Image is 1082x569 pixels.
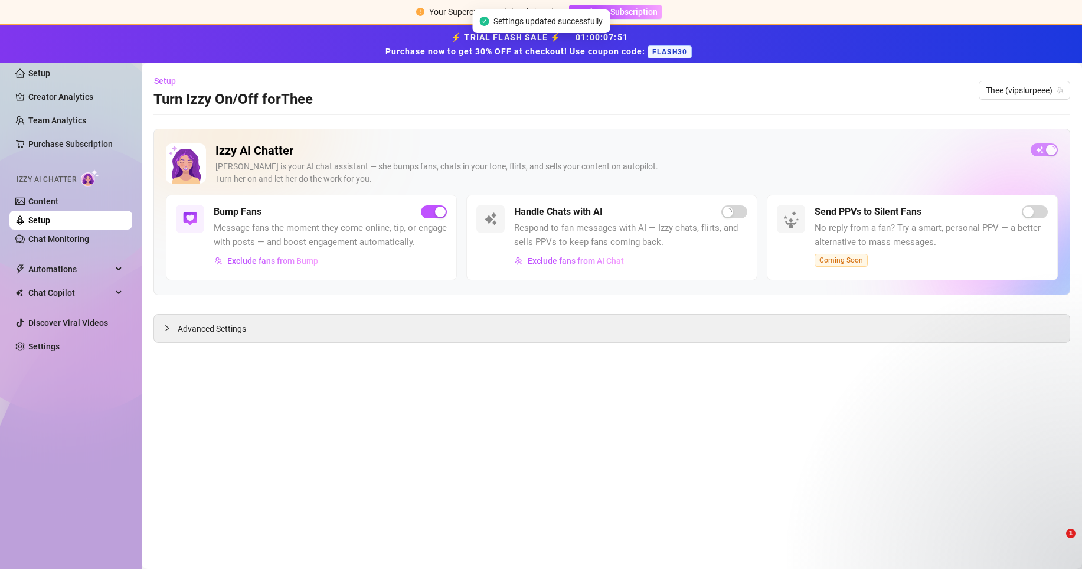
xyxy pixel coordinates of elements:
a: Setup [28,68,50,78]
a: Setup [28,215,50,225]
button: Exclude fans from Bump [214,251,319,270]
span: Purchase Subscription [573,7,658,17]
img: AI Chatter [81,169,99,187]
a: Purchase Subscription [28,139,113,149]
span: Izzy AI Chatter [17,174,76,185]
img: svg%3e [483,212,498,226]
button: Exclude fans from AI Chat [514,251,625,270]
img: svg%3e [183,212,197,226]
h5: Handle Chats with AI [514,205,603,219]
span: Message fans the moment they come online, tip, or engage with posts — and boost engagement automa... [214,221,447,249]
a: Settings [28,342,60,351]
img: Izzy AI Chatter [166,143,206,184]
img: svg%3e [515,257,523,265]
img: silent-fans-ppv-o-N6Mmdf.svg [783,211,802,230]
span: 1 [1066,529,1076,538]
div: [PERSON_NAME] is your AI chat assistant — she bumps fans, chats in your tone, flirts, and sells y... [215,161,1021,185]
span: 01 : 00 : 07 : 51 [576,32,628,42]
span: Chat Copilot [28,283,112,302]
h2: Izzy AI Chatter [215,143,1021,158]
span: Automations [28,260,112,279]
span: team [1057,87,1064,94]
button: Setup [153,71,185,90]
a: Team Analytics [28,116,86,125]
span: thunderbolt [15,264,25,274]
iframe: Intercom live chat [1042,529,1070,557]
a: Discover Viral Videos [28,318,108,328]
div: collapsed [164,322,178,335]
span: exclamation-circle [416,8,424,16]
span: collapsed [164,325,171,332]
span: Thee (vipslurpeee) [986,81,1063,99]
span: loading [1047,146,1055,154]
span: Settings updated successfully [493,15,603,28]
span: No reply from a fan? Try a smart, personal PPV — a better alternative to mass messages. [815,221,1048,249]
span: Your Supercreator Trial ends in a day. [429,7,564,17]
span: Exclude fans from Bump [227,256,318,266]
strong: Purchase now to get 30% OFF at checkout! Use coupon code: [385,47,648,56]
img: svg%3e [214,257,223,265]
a: Content [28,197,58,206]
span: Coming Soon [815,254,868,267]
a: Purchase Subscription [569,7,662,17]
span: FLASH30 [648,45,692,58]
span: Exclude fans from AI Chat [528,256,624,266]
h5: Bump Fans [214,205,261,219]
img: Chat Copilot [15,289,23,297]
span: loading [724,208,732,216]
span: Advanced Settings [178,322,246,335]
h3: Turn Izzy On/Off for Thee [153,90,313,109]
button: Purchase Subscription [569,5,662,19]
a: Chat Monitoring [28,234,89,244]
a: Creator Analytics [28,87,123,106]
span: Respond to fan messages with AI — Izzy chats, flirts, and sells PPVs to keep fans coming back. [514,221,747,249]
span: check-circle [479,17,489,26]
h5: Send PPVs to Silent Fans [815,205,921,219]
span: Setup [154,76,176,86]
